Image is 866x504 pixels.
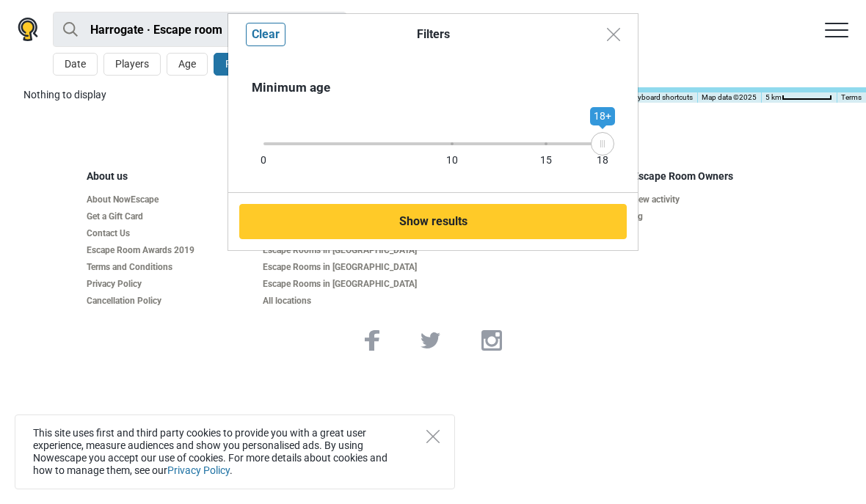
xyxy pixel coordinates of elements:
[261,153,266,168] div: 0
[600,21,627,48] button: Close modal
[240,26,626,43] div: Filters
[540,153,552,168] div: 15
[597,153,608,168] div: 18
[446,153,458,168] div: 10
[15,414,455,489] div: This site uses first and third party cookies to provide you with a great user experience, measure...
[246,23,285,46] button: Clear
[594,110,611,122] span: 18+
[426,430,440,443] button: Close
[239,204,627,239] button: Show results
[252,78,614,98] div: Minimum age
[607,28,620,41] img: Close modal
[167,464,230,476] a: Privacy Policy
